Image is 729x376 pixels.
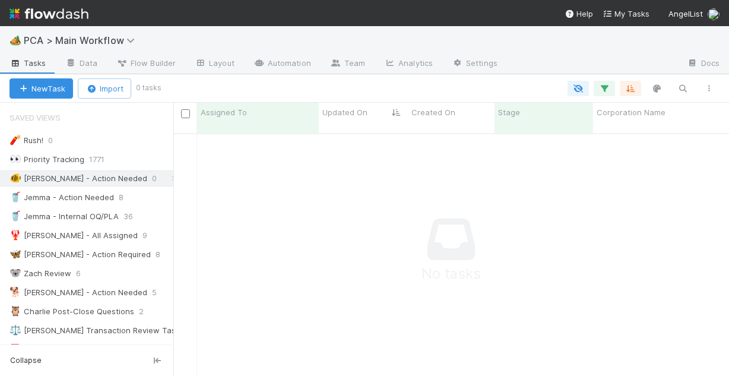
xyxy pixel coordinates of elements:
div: Help [565,8,593,20]
a: Team [321,55,375,74]
span: Collapse [10,355,42,366]
span: Created On [411,106,455,118]
div: Priority Tracking [9,152,84,167]
a: Layout [185,55,244,74]
button: Import [78,78,131,99]
span: 36 [123,209,145,224]
span: My Tasks [603,9,649,18]
div: [PERSON_NAME] - Action Required [9,247,151,262]
span: 🥤 [9,211,21,221]
button: NewTask [9,78,73,99]
span: 15 [172,342,192,357]
span: Assigned To [201,106,247,118]
a: Automation [244,55,321,74]
a: My Tasks [603,8,649,20]
div: Jemma - Action Needed [9,190,114,205]
span: 👀 [9,154,21,164]
span: Corporation Name [597,106,665,118]
span: 🦉 [9,306,21,316]
span: 0 [48,133,65,148]
span: AngelList [668,9,703,18]
div: [PERSON_NAME] Transaction Review Tasks [9,323,184,338]
span: 📕 [9,344,21,354]
div: Jemma - Internal OQ/PLA [9,209,119,224]
span: Updated On [322,106,367,118]
span: 8 [119,190,135,205]
span: 🦋 [9,249,21,259]
span: 🐕 [9,287,21,297]
span: PCA > Main Workflow [24,34,141,46]
div: [PERSON_NAME] - All Assigned [9,228,138,243]
a: Flow Builder [107,55,185,74]
div: [PERSON_NAME] - Action Needed [9,285,147,300]
span: 🧨 [9,135,21,145]
span: 9 [142,228,159,243]
span: Stage [498,106,520,118]
span: Tasks [9,57,46,69]
img: logo-inverted-e16ddd16eac7371096b0.svg [9,4,88,24]
span: 5 [152,285,169,300]
span: 8 [156,247,172,262]
div: Rush! [9,133,43,148]
div: [PERSON_NAME] - Action Needed [9,171,147,186]
img: avatar_1c530150-f9f0-4fb8-9f5d-006d570d4582.png [708,8,720,20]
span: 🥤 [9,192,21,202]
span: 6 [76,266,93,281]
span: Flow Builder [116,57,176,69]
span: Saved Views [9,106,61,129]
span: ⚖️ [9,325,21,335]
span: 🦞 [9,230,21,240]
a: Docs [677,55,729,74]
span: 🏕️ [9,35,21,45]
span: 🐨 [9,268,21,278]
div: [PERSON_NAME] Post-Close Questions [9,342,167,357]
span: 🐠 [9,173,21,183]
small: 0 tasks [136,83,161,93]
span: 2 [139,304,156,319]
div: Charlie Post-Close Questions [9,304,134,319]
span: 1771 [89,152,116,167]
div: Zach Review [9,266,71,281]
span: 0 [152,171,169,186]
a: Analytics [375,55,442,74]
a: Data [56,55,107,74]
input: Toggle All Rows Selected [181,109,190,118]
a: Settings [442,55,507,74]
